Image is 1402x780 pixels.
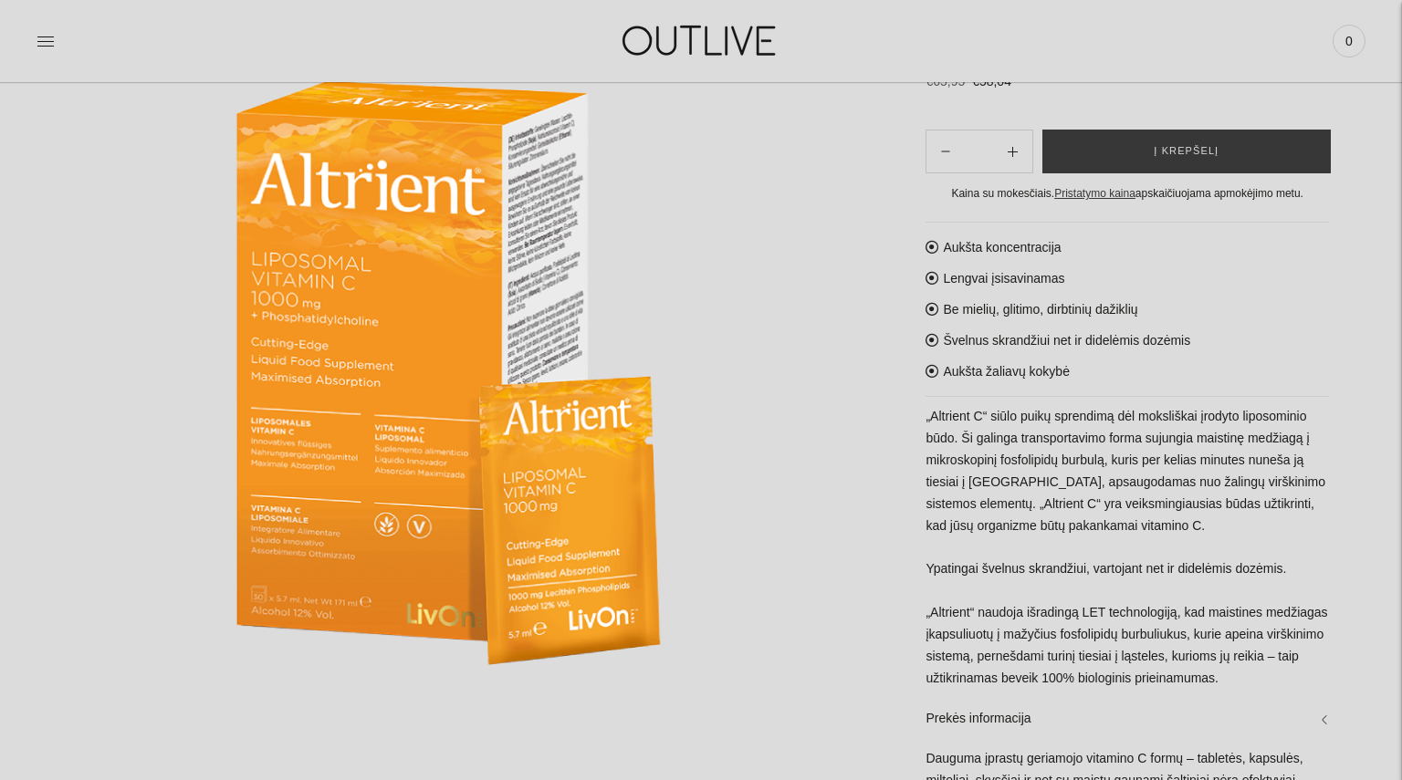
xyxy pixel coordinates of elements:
[966,139,993,165] input: Product quantity
[926,690,1329,748] a: Prekės informacija
[926,184,1329,203] div: Kaina su mokesčiais. apskaičiuojama apmokėjimo metu.
[587,9,815,72] img: OUTLIVE
[1154,142,1219,161] span: Į krepšelį
[926,130,965,173] button: Add product quantity
[1054,187,1135,200] a: Pristatymo kaina
[1333,21,1365,61] a: 0
[1336,28,1362,54] span: 0
[993,130,1032,173] button: Subtract product quantity
[1042,130,1331,173] button: Į krepšelį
